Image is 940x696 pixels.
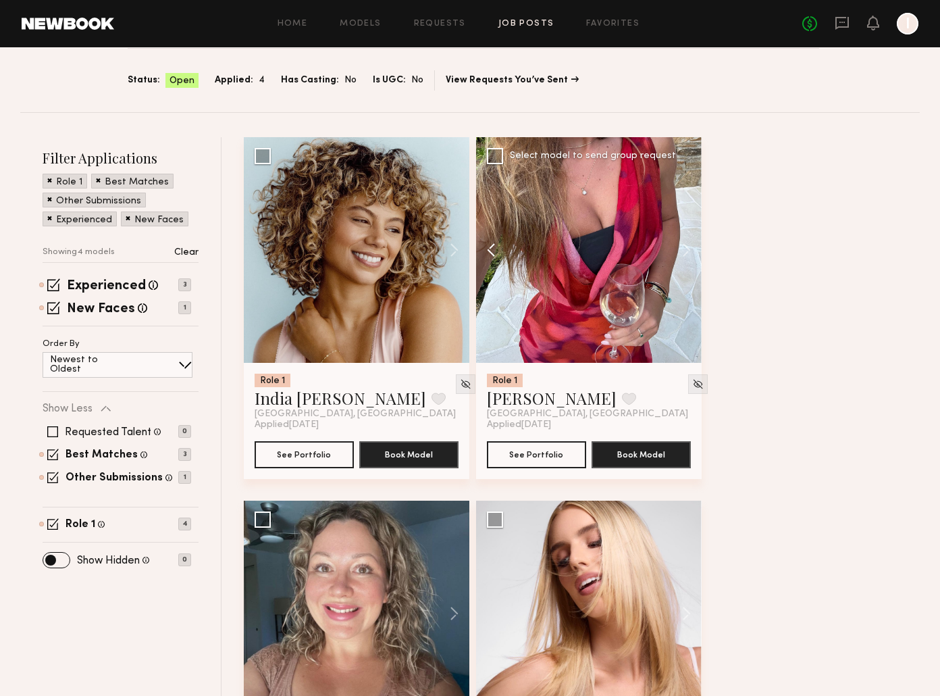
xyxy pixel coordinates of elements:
[897,13,918,34] a: I
[259,73,265,88] span: 4
[178,553,191,566] p: 0
[169,74,194,88] span: Open
[66,520,95,530] label: Role 1
[692,378,704,390] img: Unhide Model
[67,303,135,316] label: New Faces
[178,471,191,484] p: 1
[56,216,112,225] p: Experienced
[105,178,169,187] p: Best Matches
[414,20,466,28] a: Requests
[460,378,471,390] img: Unhide Model
[178,301,191,314] p: 1
[487,409,688,420] span: [GEOGRAPHIC_DATA], [GEOGRAPHIC_DATA]
[174,248,199,257] p: Clear
[487,374,523,387] div: Role 1
[487,420,691,430] div: Applied [DATE]
[510,151,676,161] div: Select model to send group request
[178,518,191,530] p: 4
[215,73,253,88] span: Applied:
[592,448,691,459] a: Book Model
[50,355,130,374] p: Newest to Oldest
[281,73,339,88] span: Has Casting:
[359,441,459,468] button: Book Model
[178,425,191,438] p: 0
[178,448,191,461] p: 3
[359,448,459,459] a: Book Model
[344,73,357,88] span: No
[66,473,163,484] label: Other Submissions
[56,178,82,187] p: Role 1
[255,374,290,387] div: Role 1
[373,73,406,88] span: Is UGC:
[43,248,115,257] p: Showing 4 models
[134,216,184,225] p: New Faces
[56,197,141,206] p: Other Submissions
[255,441,354,468] button: See Portfolio
[178,278,191,291] p: 3
[255,409,456,420] span: [GEOGRAPHIC_DATA], [GEOGRAPHIC_DATA]
[411,73,423,88] span: No
[446,76,579,85] a: View Requests You’ve Sent
[255,420,459,430] div: Applied [DATE]
[487,387,617,409] a: [PERSON_NAME]
[43,149,199,167] h2: Filter Applications
[65,427,151,438] label: Requested Talent
[67,280,146,293] label: Experienced
[77,555,140,566] label: Show Hidden
[487,441,586,468] button: See Portfolio
[592,441,691,468] button: Book Model
[340,20,381,28] a: Models
[43,340,80,349] p: Order By
[255,387,426,409] a: India [PERSON_NAME]
[128,73,160,88] span: Status:
[278,20,308,28] a: Home
[43,403,93,414] p: Show Less
[66,450,138,461] label: Best Matches
[498,20,554,28] a: Job Posts
[586,20,639,28] a: Favorites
